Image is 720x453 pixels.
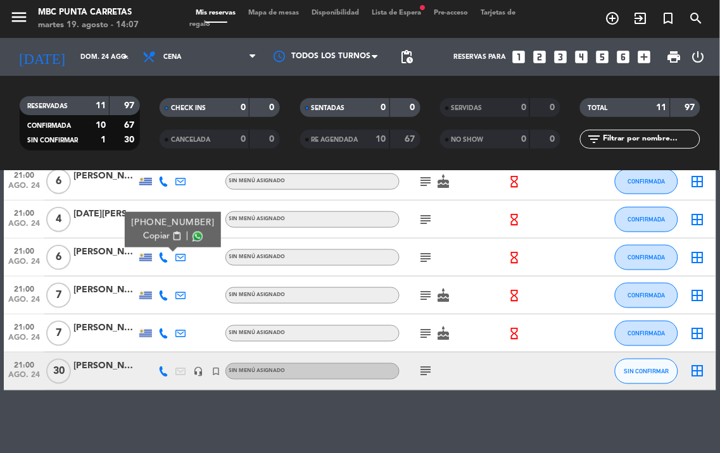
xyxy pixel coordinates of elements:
[419,250,434,265] i: subject
[194,366,204,376] i: headset_mic
[628,254,666,261] span: CONFIRMADA
[46,245,71,270] span: 6
[46,321,71,346] span: 7
[8,357,40,371] span: 21:00
[229,368,286,373] span: Sin menú asignado
[624,368,669,375] span: SIN CONFIRMAR
[628,292,666,299] span: CONFIRMADA
[242,9,305,16] span: Mapa de mesas
[419,174,434,189] i: subject
[419,4,426,11] span: fiber_manual_record
[186,230,188,243] span: |
[9,44,74,71] i: [DATE]
[143,230,170,243] span: Copiar
[163,53,182,61] span: Cena
[453,53,506,61] span: Reservas para
[73,245,137,259] div: [PERSON_NAME] [PERSON_NAME]
[270,135,277,144] strong: 0
[507,175,521,189] i: hourglass_empty
[8,319,40,333] span: 21:00
[46,169,71,194] span: 6
[586,132,602,147] i: filter_list
[9,8,28,31] button: menu
[628,216,666,223] span: CONFIRMADA
[38,19,139,32] div: martes 19. agosto - 14:07
[521,103,526,112] strong: 0
[507,213,521,226] i: hourglass_empty
[118,49,133,65] i: arrow_drop_down
[615,321,678,346] button: CONFIRMADA
[124,135,137,144] strong: 30
[212,366,222,376] i: turned_in_not
[124,121,137,130] strong: 67
[46,359,71,384] span: 30
[96,101,106,110] strong: 11
[507,326,521,340] i: hourglass_empty
[46,207,71,232] span: 4
[436,326,452,341] i: cake
[594,49,610,65] i: looks_5
[531,49,548,65] i: looks_two
[312,137,358,143] span: RE AGENDADA
[427,9,474,16] span: Pre-acceso
[588,105,607,111] span: TOTAL
[27,103,68,109] span: RESERVADAS
[419,326,434,341] i: subject
[229,292,286,297] span: Sin menú asignado
[171,137,210,143] span: CANCELADA
[229,254,286,259] span: Sin menú asignado
[143,230,182,243] button: Copiarcontent_paste
[27,123,71,129] span: CONFIRMADA
[690,326,705,341] i: border_all
[8,333,40,348] span: ago. 24
[552,49,569,65] i: looks_3
[436,174,452,189] i: cake
[690,174,705,189] i: border_all
[8,182,40,196] span: ago. 24
[131,216,214,230] div: [PHONE_NUMBER]
[690,212,705,227] i: border_all
[419,212,434,227] i: subject
[507,251,521,264] i: hourglass_empty
[8,281,40,295] span: 21:00
[633,11,648,26] i: exit_to_app
[615,207,678,232] button: CONFIRMADA
[419,288,434,303] i: subject
[550,103,557,112] strong: 0
[27,137,78,144] span: SIN CONFIRMAR
[8,167,40,182] span: 21:00
[229,330,286,335] span: Sin menú asignado
[615,245,678,270] button: CONFIRMADA
[628,178,666,185] span: CONFIRMADA
[636,49,652,65] i: add_box
[312,105,345,111] span: SENTADAS
[689,11,704,26] i: search
[690,364,705,379] i: border_all
[96,121,106,130] strong: 10
[171,105,206,111] span: CHECK INS
[376,135,386,144] strong: 10
[550,135,557,144] strong: 0
[229,216,286,221] span: Sin menú asignado
[510,49,527,65] i: looks_one
[38,6,139,19] div: MBC Punta Carretas
[73,321,137,335] div: [PERSON_NAME]
[241,135,246,144] strong: 0
[8,220,40,234] span: ago. 24
[452,105,483,111] span: SERVIDAS
[657,103,667,112] strong: 11
[8,243,40,258] span: 21:00
[241,103,246,112] strong: 0
[615,169,678,194] button: CONFIRMADA
[615,359,678,384] button: SIN CONFIRMAR
[628,330,666,337] span: CONFIRMADA
[8,258,40,272] span: ago. 24
[8,205,40,220] span: 21:00
[229,178,286,183] span: Sin menú asignado
[399,49,414,65] span: pending_actions
[172,232,181,241] span: content_paste
[691,49,706,65] i: power_settings_new
[270,103,277,112] strong: 0
[661,11,676,26] i: turned_in_not
[73,169,137,183] div: [PERSON_NAME]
